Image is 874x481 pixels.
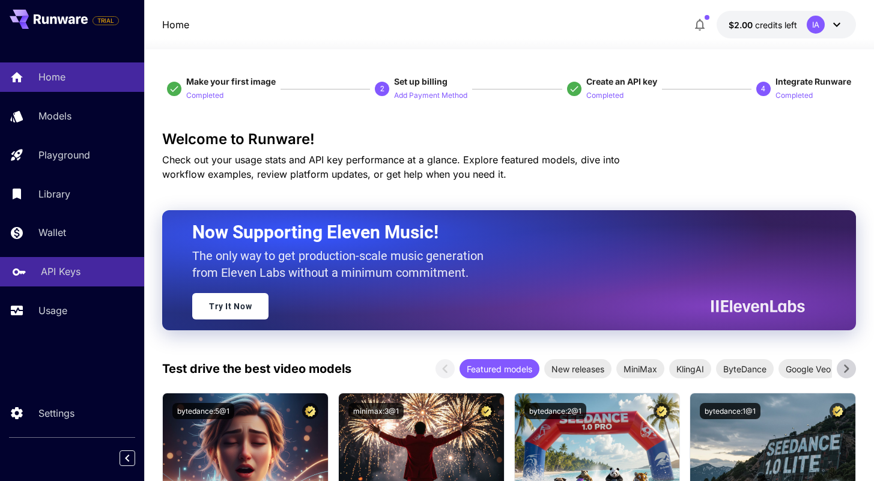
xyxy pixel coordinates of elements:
[93,13,119,28] span: Add your payment card to enable full platform functionality.
[129,447,144,469] div: Collapse sidebar
[586,90,624,101] p: Completed
[807,16,825,34] div: IA
[778,363,838,375] span: Google Veo
[192,221,795,244] h2: Now Supporting Eleven Music!
[93,16,118,25] span: TRIAL
[775,76,851,86] span: Integrate Runware
[775,90,813,101] p: Completed
[394,76,448,86] span: Set up billing
[38,225,66,240] p: Wallet
[38,70,65,84] p: Home
[186,88,223,102] button: Completed
[761,83,765,94] p: 4
[186,90,223,101] p: Completed
[729,20,755,30] span: $2.00
[654,403,670,419] button: Certified Model – Vetted for best performance and includes a commercial license.
[830,403,846,419] button: Certified Model – Vetted for best performance and includes a commercial license.
[717,11,856,38] button: $1.9974IA
[778,359,838,378] div: Google Veo
[192,247,493,281] p: The only way to get production-scale music generation from Eleven Labs without a minimum commitment.
[755,20,797,30] span: credits left
[775,88,813,102] button: Completed
[524,403,586,419] button: bytedance:2@1
[616,363,664,375] span: MiniMax
[544,363,611,375] span: New releases
[162,17,189,32] a: Home
[348,403,404,419] button: minimax:3@1
[162,360,351,378] p: Test drive the best video models
[478,403,494,419] button: Certified Model – Vetted for best performance and includes a commercial license.
[162,17,189,32] nav: breadcrumb
[544,359,611,378] div: New releases
[394,90,467,101] p: Add Payment Method
[394,88,467,102] button: Add Payment Method
[616,359,664,378] div: MiniMax
[38,187,70,201] p: Library
[669,359,711,378] div: KlingAI
[192,293,269,319] a: Try It Now
[586,76,657,86] span: Create an API key
[38,406,74,420] p: Settings
[460,363,539,375] span: Featured models
[38,109,71,123] p: Models
[586,88,624,102] button: Completed
[716,359,774,378] div: ByteDance
[41,264,80,279] p: API Keys
[186,76,276,86] span: Make your first image
[716,363,774,375] span: ByteDance
[302,403,318,419] button: Certified Model – Vetted for best performance and includes a commercial license.
[669,363,711,375] span: KlingAI
[38,303,67,318] p: Usage
[120,450,135,466] button: Collapse sidebar
[162,154,620,180] span: Check out your usage stats and API key performance at a glance. Explore featured models, dive int...
[162,131,855,148] h3: Welcome to Runware!
[38,148,90,162] p: Playground
[729,19,797,31] div: $1.9974
[172,403,234,419] button: bytedance:5@1
[700,403,760,419] button: bytedance:1@1
[460,359,539,378] div: Featured models
[380,83,384,94] p: 2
